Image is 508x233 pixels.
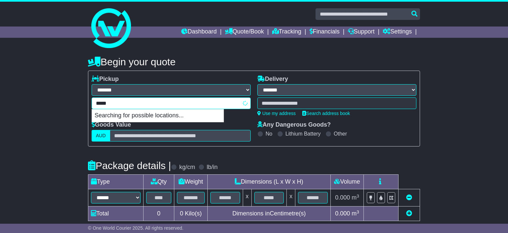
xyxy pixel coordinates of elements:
[310,27,340,38] a: Financials
[243,189,251,206] td: x
[406,210,412,217] a: Add new item
[287,189,295,206] td: x
[92,76,119,83] label: Pickup
[144,175,174,189] td: Qty
[174,175,208,189] td: Weight
[348,27,375,38] a: Support
[257,121,331,129] label: Any Dangerous Goods?
[383,27,412,38] a: Settings
[352,210,359,217] span: m
[302,111,350,116] a: Search address book
[330,175,363,189] td: Volume
[92,121,131,129] label: Goods Value
[285,131,321,137] label: Lithium Battery
[88,56,420,67] h4: Begin your quote
[88,225,184,231] span: © One World Courier 2025. All rights reserved.
[257,111,296,116] a: Use my address
[88,206,144,221] td: Total
[88,160,171,171] h4: Package details |
[272,27,301,38] a: Tracking
[207,206,330,221] td: Dimensions in Centimetre(s)
[257,76,288,83] label: Delivery
[92,130,110,142] label: AUD
[266,131,272,137] label: No
[406,194,412,201] a: Remove this item
[144,206,174,221] td: 0
[181,27,217,38] a: Dashboard
[179,164,195,171] label: kg/cm
[92,109,224,122] p: Searching for possible locations...
[335,194,350,201] span: 0.000
[225,27,264,38] a: Quote/Book
[352,194,359,201] span: m
[335,210,350,217] span: 0.000
[207,175,330,189] td: Dimensions (L x W x H)
[357,194,359,199] sup: 3
[180,210,183,217] span: 0
[207,164,218,171] label: lb/in
[174,206,208,221] td: Kilo(s)
[92,97,251,109] typeahead: Please provide city
[88,175,144,189] td: Type
[357,209,359,214] sup: 3
[334,131,347,137] label: Other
